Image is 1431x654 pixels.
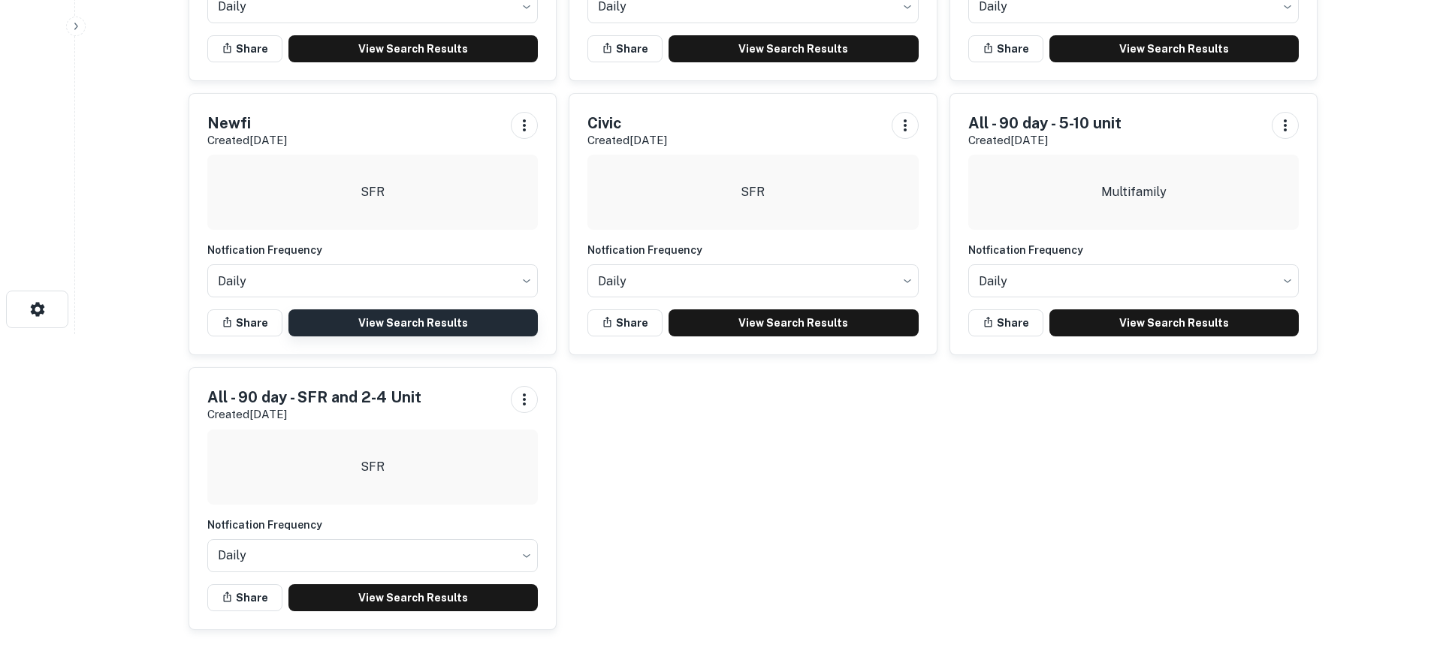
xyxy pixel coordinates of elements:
p: SFR [361,458,385,476]
button: Share [207,35,282,62]
p: Created [DATE] [207,131,287,149]
a: View Search Results [1049,309,1300,336]
h5: Civic [587,112,667,134]
button: Share [587,35,663,62]
a: View Search Results [288,584,539,611]
h6: Notfication Frequency [587,242,919,258]
button: Share [207,309,282,336]
div: Without label [207,535,539,577]
p: Created [DATE] [207,405,421,423]
a: View Search Results [288,309,539,336]
a: View Search Results [288,35,539,62]
a: View Search Results [1049,35,1300,62]
div: Without label [968,260,1300,302]
p: SFR [361,183,385,201]
a: View Search Results [669,35,919,62]
p: Multifamily [1101,183,1167,201]
iframe: Chat Widget [1356,534,1431,606]
h5: All - 90 day - SFR and 2-4 Unit [207,386,421,408]
p: SFR [741,183,765,201]
h5: Newfi [207,112,287,134]
button: Share [968,35,1043,62]
p: Created [DATE] [968,131,1122,149]
button: Share [968,309,1043,336]
button: Share [587,309,663,336]
h6: Notfication Frequency [207,517,539,533]
button: Share [207,584,282,611]
div: Without label [587,260,919,302]
h5: All - 90 day - 5-10 unit [968,112,1122,134]
a: View Search Results [669,309,919,336]
p: Created [DATE] [587,131,667,149]
div: Without label [207,260,539,302]
h6: Notfication Frequency [207,242,539,258]
h6: Notfication Frequency [968,242,1300,258]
